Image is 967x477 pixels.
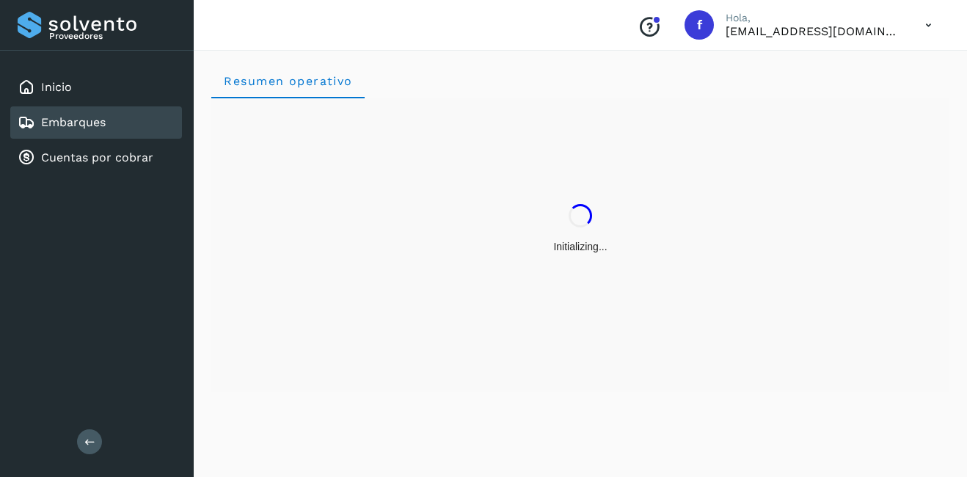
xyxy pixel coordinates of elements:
div: Cuentas por cobrar [10,142,182,174]
span: Resumen operativo [223,74,353,88]
p: facturacion@protransport.com.mx [726,24,902,38]
div: Embarques [10,106,182,139]
a: Cuentas por cobrar [41,150,153,164]
a: Inicio [41,80,72,94]
p: Hola, [726,12,902,24]
p: Proveedores [49,31,176,41]
div: Inicio [10,71,182,103]
a: Embarques [41,115,106,129]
